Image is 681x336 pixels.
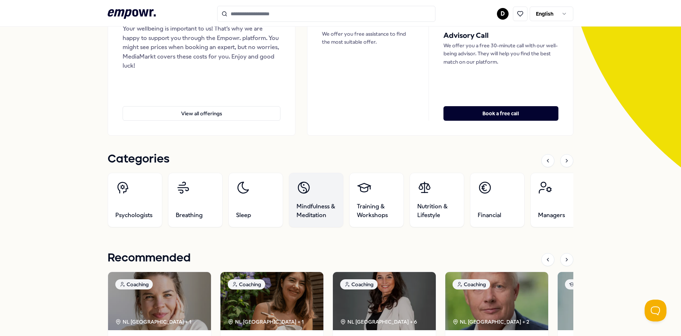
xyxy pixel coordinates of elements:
[115,211,152,220] span: Psychologists
[530,173,585,227] a: Managers
[333,272,436,330] img: package image
[443,41,558,66] p: We offer you a free 30-minute call with our well-being advisor. They will help you find the best ...
[228,318,304,326] div: NL [GEOGRAPHIC_DATA] + 1
[497,8,509,20] button: D
[115,318,191,326] div: NL [GEOGRAPHIC_DATA] + 1
[443,30,558,41] h5: Advisory Call
[228,173,283,227] a: Sleep
[470,173,525,227] a: Financial
[115,279,153,289] div: Coaching
[296,202,336,220] span: Mindfulness & Meditation
[220,272,323,330] img: package image
[443,106,558,121] button: Book a free call
[410,173,464,227] a: Nutrition & Lifestyle
[340,279,378,289] div: Coaching
[108,150,170,168] h1: Categories
[349,173,404,227] a: Training & Workshops
[168,173,223,227] a: Breathing
[538,211,565,220] span: Managers
[108,173,162,227] a: Psychologists
[453,318,529,326] div: NL [GEOGRAPHIC_DATA] + 2
[322,30,414,46] p: We offer you free assistance to find the most suitable offer.
[289,173,343,227] a: Mindfulness & Meditation
[445,272,548,330] img: package image
[217,6,435,22] input: Search for products, categories or subcategories
[340,318,417,326] div: NL [GEOGRAPHIC_DATA] + 6
[123,106,280,121] button: View all offerings
[645,300,666,321] iframe: Help Scout Beacon - Open
[417,202,457,220] span: Nutrition & Lifestyle
[453,279,490,289] div: Coaching
[478,211,501,220] span: Financial
[236,211,251,220] span: Sleep
[123,95,280,121] a: View all offerings
[357,202,396,220] span: Training & Workshops
[565,279,631,289] div: Training & Workshops
[176,211,203,220] span: Breathing
[228,279,265,289] div: Coaching
[108,272,211,330] img: package image
[123,24,280,71] div: Your wellbeing is important to us! That’s why we are happy to support you through the Empowr. pla...
[108,249,191,267] h1: Recommended
[558,272,661,330] img: package image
